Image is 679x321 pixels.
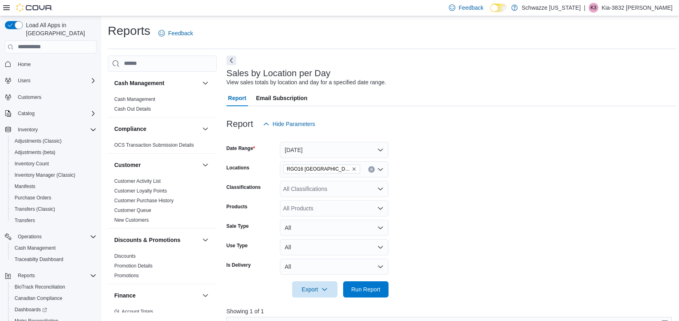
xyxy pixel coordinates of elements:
[226,262,251,268] label: Is Delivery
[287,165,350,173] span: RGO16 [GEOGRAPHIC_DATA]
[2,108,100,119] button: Catalog
[226,165,250,171] label: Locations
[11,170,79,180] a: Inventory Manager (Classic)
[108,251,217,284] div: Discounts & Promotions
[15,60,34,69] a: Home
[15,183,35,190] span: Manifests
[602,3,673,13] p: Kia-3832 [PERSON_NAME]
[114,207,151,214] span: Customer Queue
[273,120,315,128] span: Hide Parameters
[11,182,96,191] span: Manifests
[226,78,386,87] div: View sales totals by location and day for a specified date range.
[15,172,75,178] span: Inventory Manager (Classic)
[11,182,38,191] a: Manifests
[280,220,389,236] button: All
[351,285,380,293] span: Run Report
[15,284,65,290] span: BioTrack Reconciliation
[11,148,59,157] a: Adjustments (beta)
[11,136,96,146] span: Adjustments (Classic)
[114,263,153,269] a: Promotion Details
[15,109,96,118] span: Catalog
[108,23,150,39] h1: Reports
[11,204,58,214] a: Transfers (Classic)
[377,166,384,173] button: Open list of options
[226,56,236,65] button: Next
[2,231,100,242] button: Operations
[114,236,199,244] button: Discounts & Promotions
[589,3,598,13] div: Kia-3832 Lowe
[8,203,100,215] button: Transfers (Classic)
[8,181,100,192] button: Manifests
[280,239,389,255] button: All
[16,4,53,12] img: Cova
[368,166,375,173] button: Clear input
[226,223,249,229] label: Sale Type
[18,61,31,68] span: Home
[168,29,193,37] span: Feedback
[15,245,56,251] span: Cash Management
[8,281,100,293] button: BioTrack Reconciliation
[114,188,167,194] span: Customer Loyalty Points
[584,3,585,13] p: |
[201,78,210,88] button: Cash Management
[114,125,199,133] button: Compliance
[114,161,199,169] button: Customer
[15,160,49,167] span: Inventory Count
[226,203,248,210] label: Products
[18,272,35,279] span: Reports
[377,205,384,212] button: Open list of options
[114,291,136,300] h3: Finance
[352,167,357,171] button: Remove RGO16 Alamogordo from selection in this group
[114,142,194,148] a: OCS Transaction Submission Details
[15,271,38,280] button: Reports
[114,217,149,223] a: New Customers
[283,165,360,173] span: RGO16 Alamogordo
[226,68,331,78] h3: Sales by Location per Day
[114,178,161,184] a: Customer Activity List
[15,76,34,86] button: Users
[108,94,217,117] div: Cash Management
[11,293,96,303] span: Canadian Compliance
[114,273,139,278] a: Promotions
[15,138,62,144] span: Adjustments (Classic)
[108,176,217,228] div: Customer
[226,307,676,315] p: Showing 1 of 1
[114,197,174,204] span: Customer Purchase History
[114,79,164,87] h3: Cash Management
[260,116,318,132] button: Hide Parameters
[15,92,96,102] span: Customers
[114,236,180,244] h3: Discounts & Promotions
[11,159,52,169] a: Inventory Count
[15,271,96,280] span: Reports
[201,235,210,245] button: Discounts & Promotions
[15,125,96,135] span: Inventory
[11,243,96,253] span: Cash Management
[8,158,100,169] button: Inventory Count
[8,192,100,203] button: Purchase Orders
[2,58,100,70] button: Home
[377,186,384,192] button: Open list of options
[8,242,100,254] button: Cash Management
[2,124,100,135] button: Inventory
[201,291,210,300] button: Finance
[8,293,100,304] button: Canadian Compliance
[2,91,100,103] button: Customers
[8,304,100,315] a: Dashboards
[114,291,199,300] button: Finance
[11,255,66,264] a: Traceabilty Dashboard
[226,184,261,190] label: Classifications
[15,306,47,313] span: Dashboards
[8,135,100,147] button: Adjustments (Classic)
[114,79,199,87] button: Cash Management
[15,59,96,69] span: Home
[280,259,389,275] button: All
[280,142,389,158] button: [DATE]
[343,281,389,297] button: Run Report
[23,21,96,37] span: Load All Apps in [GEOGRAPHIC_DATA]
[226,145,255,152] label: Date Range
[8,254,100,265] button: Traceabilty Dashboard
[11,293,66,303] a: Canadian Compliance
[18,126,38,133] span: Inventory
